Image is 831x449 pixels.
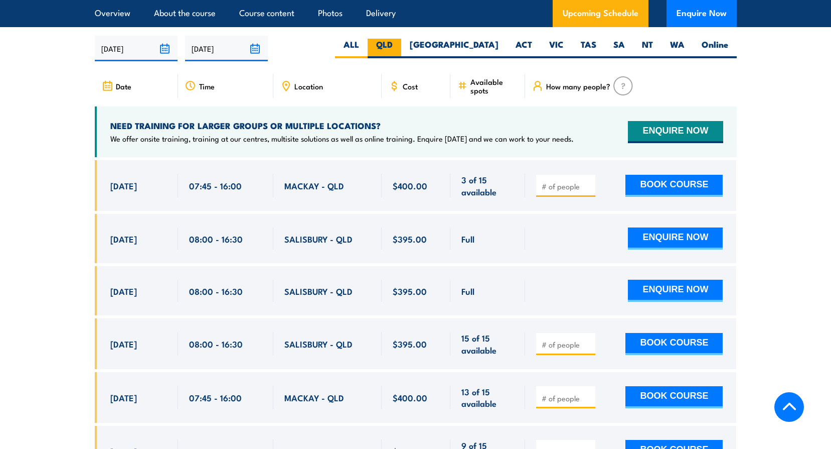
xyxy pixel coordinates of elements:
[546,82,610,90] span: How many people?
[335,39,368,58] label: ALL
[368,39,401,58] label: QLD
[461,174,514,197] span: 3 of 15 available
[507,39,541,58] label: ACT
[110,392,137,403] span: [DATE]
[541,39,572,58] label: VIC
[461,285,474,297] span: Full
[393,233,427,245] span: $395.00
[294,82,323,90] span: Location
[189,338,243,350] span: 08:00 - 16:30
[542,181,592,191] input: # of people
[284,392,344,403] span: MACKAY - QLD
[116,82,131,90] span: Date
[572,39,605,58] label: TAS
[189,285,243,297] span: 08:00 - 16:30
[393,180,427,191] span: $400.00
[461,332,514,356] span: 15 of 15 available
[401,39,507,58] label: [GEOGRAPHIC_DATA]
[605,39,633,58] label: SA
[625,386,723,408] button: BOOK COURSE
[393,392,427,403] span: $400.00
[189,233,243,245] span: 08:00 - 16:30
[393,285,427,297] span: $395.00
[693,39,737,58] label: Online
[189,392,242,403] span: 07:45 - 16:00
[628,228,723,250] button: ENQUIRE NOW
[95,36,178,61] input: From date
[470,77,518,94] span: Available spots
[461,386,514,409] span: 13 of 15 available
[625,333,723,355] button: BOOK COURSE
[661,39,693,58] label: WA
[110,120,574,131] h4: NEED TRAINING FOR LARGER GROUPS OR MULTIPLE LOCATIONS?
[110,285,137,297] span: [DATE]
[284,233,353,245] span: SALISBURY - QLD
[110,233,137,245] span: [DATE]
[185,36,268,61] input: To date
[542,340,592,350] input: # of people
[403,82,418,90] span: Cost
[189,180,242,191] span: 07:45 - 16:00
[461,233,474,245] span: Full
[628,280,723,302] button: ENQUIRE NOW
[284,285,353,297] span: SALISBURY - QLD
[110,338,137,350] span: [DATE]
[284,180,344,191] span: MACKAY - QLD
[110,180,137,191] span: [DATE]
[628,121,723,143] button: ENQUIRE NOW
[542,393,592,403] input: # of people
[284,338,353,350] span: SALISBURY - QLD
[633,39,661,58] label: NT
[393,338,427,350] span: $395.00
[199,82,215,90] span: Time
[625,175,723,197] button: BOOK COURSE
[110,134,574,144] p: We offer onsite training, training at our centres, multisite solutions as well as online training...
